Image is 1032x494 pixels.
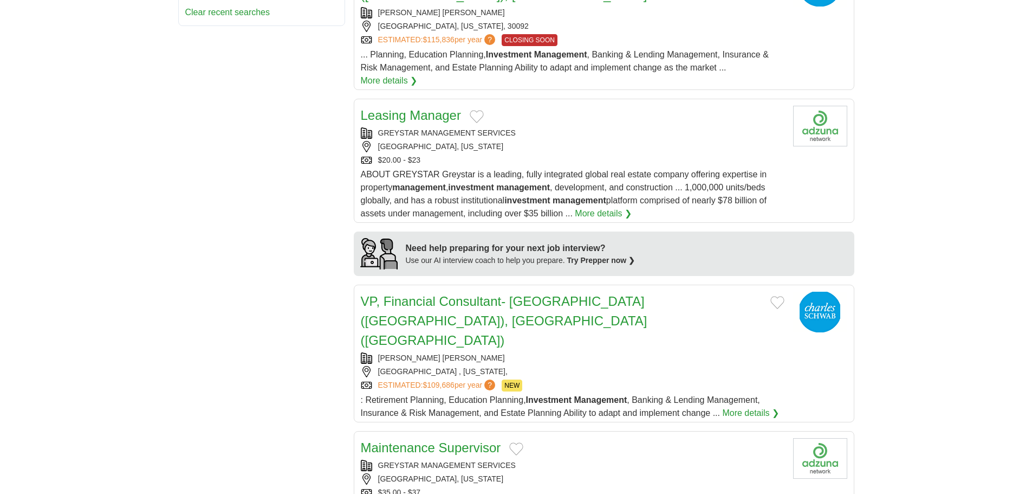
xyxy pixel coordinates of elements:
[361,366,784,377] div: [GEOGRAPHIC_DATA] , [US_STATE],
[486,50,531,59] strong: Investment
[361,74,418,87] a: More details ❯
[575,207,632,220] a: More details ❯
[509,442,523,455] button: Add to favorite jobs
[793,292,847,332] img: Charles Schwab logo
[406,242,635,255] div: Need help preparing for your next job interview?
[361,473,784,485] div: [GEOGRAPHIC_DATA], [US_STATE]
[361,155,784,166] div: $20.00 - $23
[361,170,767,218] span: ABOUT GREYSTAR Greystar is a leading, fully integrated global real estate company offering expert...
[793,438,847,479] img: Company logo
[423,35,454,44] span: $115,836
[534,50,587,59] strong: Management
[448,183,494,192] strong: investment
[361,108,461,123] a: Leasing Manager
[378,8,505,17] a: [PERSON_NAME] [PERSON_NAME]
[484,380,495,390] span: ?
[378,380,498,392] a: ESTIMATED:$109,686per year?
[361,395,760,418] span: : Retirement Planning, Education Planning, , Banking & Lending Management, Insurance & Risk Manag...
[504,196,550,205] strong: investment
[423,381,454,389] span: $109,686
[574,395,627,405] strong: Management
[567,256,635,265] a: Try Prepper now ❯
[470,110,484,123] button: Add to favorite jobs
[361,141,784,152] div: [GEOGRAPHIC_DATA], [US_STATE]
[502,34,557,46] span: CLOSING SOON
[378,34,498,46] a: ESTIMATED:$115,836per year?
[361,21,784,32] div: [GEOGRAPHIC_DATA], [US_STATE], 30092
[770,296,784,309] button: Add to favorite jobs
[484,34,495,45] span: ?
[406,255,635,266] div: Use our AI interview coach to help you prepare.
[361,460,784,471] div: GREYSTAR MANAGEMENT SERVICES
[526,395,572,405] strong: Investment
[793,106,847,146] img: Company logo
[502,380,522,392] span: NEW
[722,407,779,420] a: More details ❯
[392,183,446,192] strong: management
[361,440,501,455] a: Maintenance Supervisor
[496,183,550,192] strong: management
[361,294,647,348] a: VP, Financial Consultant- [GEOGRAPHIC_DATA] ([GEOGRAPHIC_DATA]), [GEOGRAPHIC_DATA] ([GEOGRAPHIC_D...
[378,354,505,362] a: [PERSON_NAME] [PERSON_NAME]
[361,50,769,72] span: ... Planning, Education Planning, , Banking & Lending Management, Insurance & Risk Management, an...
[553,196,606,205] strong: management
[185,8,270,17] a: Clear recent searches
[361,127,784,139] div: GREYSTAR MANAGEMENT SERVICES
